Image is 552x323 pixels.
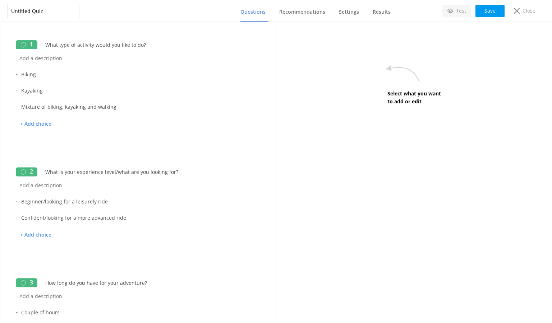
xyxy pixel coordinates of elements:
[16,118,56,130] p: + Add choice
[456,7,466,15] p: Test
[18,99,254,115] input: Choice
[16,304,261,320] div: -
[442,5,471,17] a: Test
[279,8,325,15] span: Recommendations
[16,278,37,287] div: 3
[373,8,391,15] span: Results
[18,82,254,99] input: Choice
[42,164,214,180] input: Add a title
[16,82,261,99] div: -
[18,210,254,226] input: Choice
[42,275,214,291] input: Add a title
[523,7,535,15] p: Close
[16,50,261,66] input: Add a description
[16,40,37,49] div: 1
[339,8,359,15] span: Settings
[18,304,254,320] input: Choice
[16,229,56,241] p: + Add choice
[16,288,261,304] input: Add a description
[16,177,261,193] input: Add a description
[18,193,254,210] input: Choice
[475,5,505,17] button: Save
[16,99,261,115] div: -
[16,66,261,82] div: -
[42,37,214,53] input: Add a title
[18,66,254,82] input: Choice
[387,90,441,106] p: Select what you want to add or edit
[16,167,37,176] div: 2
[240,8,266,15] span: Questions
[16,193,261,210] div: -
[16,210,261,226] div: -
